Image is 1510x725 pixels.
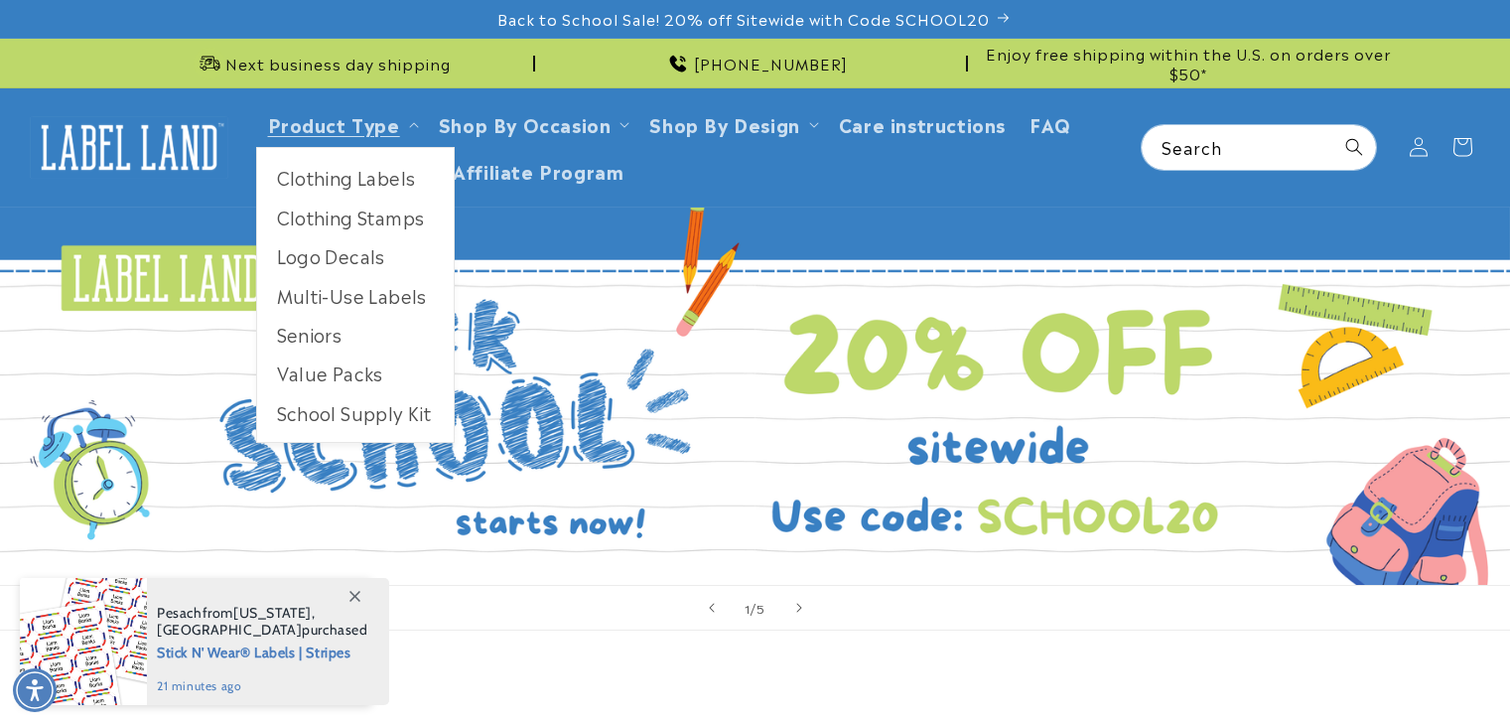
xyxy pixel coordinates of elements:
span: [PHONE_NUMBER] [694,54,848,73]
div: Announcement [110,39,535,87]
a: Multi-Use Labels [257,276,454,315]
button: Next slide [777,586,821,630]
a: Logo Decals [257,236,454,275]
span: Next business day shipping [225,54,451,73]
a: Label Land [23,109,236,186]
span: Care instructions [839,112,1006,135]
span: FAQ [1030,112,1071,135]
a: Product Type [268,110,400,137]
a: Clothing Stamps [257,198,454,236]
span: [GEOGRAPHIC_DATA] [157,621,302,639]
span: from , purchased [157,605,368,639]
span: Pesach [157,604,203,622]
div: Announcement [543,39,968,87]
summary: Product Type [256,100,427,147]
a: Value Packs [257,354,454,392]
summary: Shop By Design [637,100,826,147]
summary: Shop By Occasion [427,100,638,147]
a: Shop By Design [649,110,799,137]
a: Clothing Labels [257,158,454,197]
a: School Supply Kit [257,393,454,432]
h2: Best sellers [110,674,1401,705]
span: Shop By Occasion [439,112,612,135]
div: Announcement [976,39,1401,87]
span: [US_STATE] [233,604,312,622]
span: Back to School Sale! 20% off Sitewide with Code SCHOOL20 [497,9,990,29]
a: Care instructions [827,100,1018,147]
button: Search [1332,125,1376,169]
span: 5 [756,598,765,618]
a: Seniors [257,315,454,354]
span: / [751,598,756,618]
span: Enjoy free shipping within the U.S. on orders over $50* [976,44,1401,82]
span: Join Affiliate Program [407,159,623,182]
a: Join Affiliate Program [395,147,635,194]
a: FAQ [1018,100,1083,147]
span: 1 [745,598,751,618]
button: Previous slide [690,586,734,630]
img: Label Land [30,116,228,178]
div: Accessibility Menu [13,668,57,712]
